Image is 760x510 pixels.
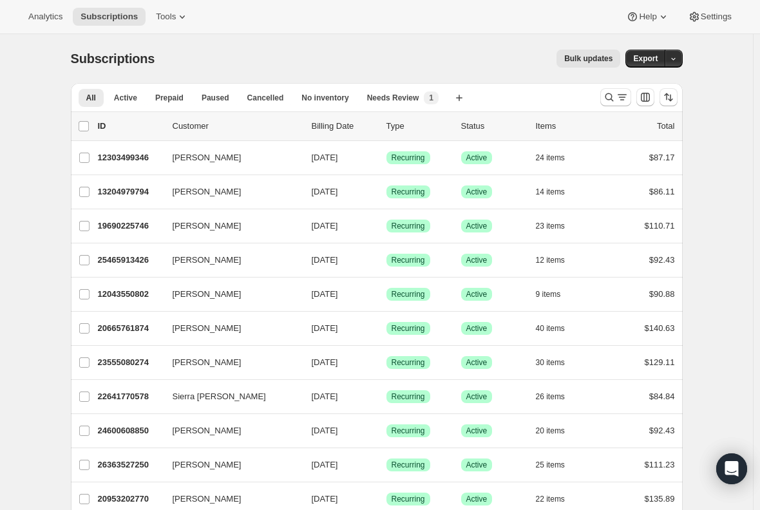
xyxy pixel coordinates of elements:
span: Recurring [392,255,425,265]
span: All [86,93,96,103]
div: 12043550802[PERSON_NAME][DATE]SuccessRecurringSuccessActive9 items$90.88 [98,285,675,303]
div: Type [386,120,451,133]
span: [DATE] [312,323,338,333]
p: Status [461,120,526,133]
span: 30 items [536,357,565,368]
span: [DATE] [312,255,338,265]
button: 30 items [536,354,579,372]
span: 9 items [536,289,561,299]
button: [PERSON_NAME] [165,182,294,202]
button: 23 items [536,217,579,235]
span: [PERSON_NAME] [173,493,242,505]
span: [DATE] [312,426,338,435]
span: $111.23 [645,460,675,469]
button: 14 items [536,183,579,201]
button: 25 items [536,456,579,474]
button: 26 items [536,388,579,406]
span: Recurring [392,187,425,197]
div: 23555080274[PERSON_NAME][DATE]SuccessRecurringSuccessActive30 items$129.11 [98,354,675,372]
span: Needs Review [367,93,419,103]
span: [DATE] [312,494,338,504]
p: 24600608850 [98,424,162,437]
p: 25465913426 [98,254,162,267]
div: 12303499346[PERSON_NAME][DATE]SuccessRecurringSuccessActive24 items$87.17 [98,149,675,167]
div: IDCustomerBilling DateTypeStatusItemsTotal [98,120,675,133]
button: [PERSON_NAME] [165,489,294,509]
p: 22641770578 [98,390,162,403]
p: 23555080274 [98,356,162,369]
span: Sierra [PERSON_NAME] [173,390,266,403]
p: 12043550802 [98,288,162,301]
span: No inventory [301,93,348,103]
span: 12 items [536,255,565,265]
button: [PERSON_NAME] [165,250,294,270]
span: Recurring [392,392,425,402]
span: Recurring [392,323,425,334]
span: Active [466,289,488,299]
span: [DATE] [312,392,338,401]
button: Sort the results [660,88,678,106]
span: $110.71 [645,221,675,231]
p: 13204979794 [98,185,162,198]
button: [PERSON_NAME] [165,455,294,475]
div: 22641770578Sierra [PERSON_NAME][DATE]SuccessRecurringSuccessActive26 items$84.84 [98,388,675,406]
span: Active [114,93,137,103]
p: Total [657,120,674,133]
span: $129.11 [645,357,675,367]
p: 20953202770 [98,493,162,505]
span: Recurring [392,221,425,231]
p: 26363527250 [98,458,162,471]
span: [DATE] [312,357,338,367]
span: 1 [429,93,433,103]
button: Analytics [21,8,70,26]
button: 20 items [536,422,579,440]
span: Recurring [392,460,425,470]
button: Create new view [449,89,470,107]
span: [PERSON_NAME] [173,151,242,164]
span: Active [466,255,488,265]
span: [PERSON_NAME] [173,220,242,232]
span: [DATE] [312,460,338,469]
span: 14 items [536,187,565,197]
button: [PERSON_NAME] [165,420,294,441]
span: $90.88 [649,289,675,299]
span: [PERSON_NAME] [173,288,242,301]
span: Recurring [392,289,425,299]
span: $84.84 [649,392,675,401]
span: Recurring [392,153,425,163]
span: Subscriptions [81,12,138,22]
div: 24600608850[PERSON_NAME][DATE]SuccessRecurringSuccessActive20 items$92.43 [98,422,675,440]
span: Active [466,494,488,504]
span: Recurring [392,494,425,504]
button: Help [618,8,677,26]
span: 23 items [536,221,565,231]
button: Bulk updates [556,50,620,68]
span: 40 items [536,323,565,334]
button: [PERSON_NAME] [165,147,294,168]
span: [PERSON_NAME] [173,424,242,437]
button: 12 items [536,251,579,269]
span: [PERSON_NAME] [173,356,242,369]
button: [PERSON_NAME] [165,216,294,236]
span: Active [466,153,488,163]
span: Export [633,53,658,64]
span: [PERSON_NAME] [173,458,242,471]
div: 20665761874[PERSON_NAME][DATE]SuccessRecurringSuccessActive40 items$140.63 [98,319,675,337]
span: Analytics [28,12,62,22]
div: 20953202770[PERSON_NAME][DATE]SuccessRecurringSuccessActive22 items$135.89 [98,490,675,508]
button: Export [625,50,665,68]
button: 24 items [536,149,579,167]
span: Prepaid [155,93,184,103]
span: 20 items [536,426,565,436]
div: 19690225746[PERSON_NAME][DATE]SuccessRecurringSuccessActive23 items$110.71 [98,217,675,235]
p: ID [98,120,162,133]
span: Active [466,323,488,334]
button: [PERSON_NAME] [165,352,294,373]
span: Recurring [392,426,425,436]
p: Customer [173,120,301,133]
span: 22 items [536,494,565,504]
span: Help [639,12,656,22]
span: Subscriptions [71,52,155,66]
button: Tools [148,8,196,26]
span: [DATE] [312,153,338,162]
